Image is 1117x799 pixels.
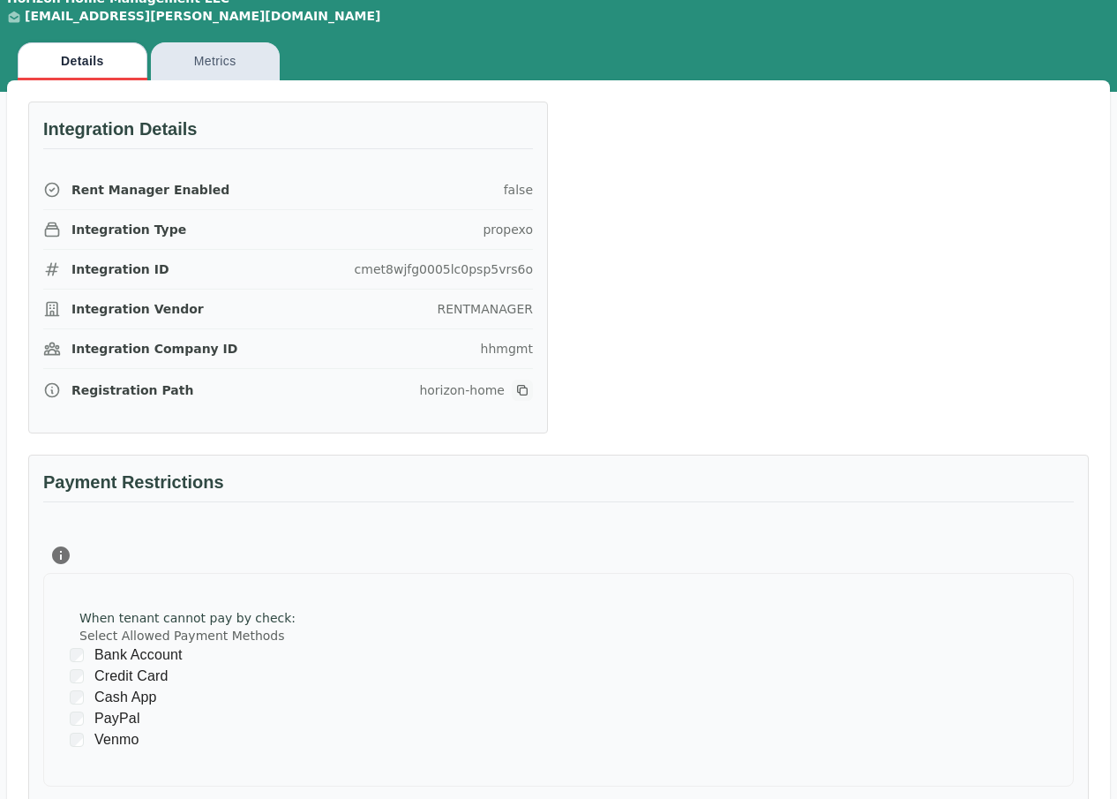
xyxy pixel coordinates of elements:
span: Cash App [94,687,157,708]
div: horizon-home [419,381,505,399]
div: propexo [483,221,533,238]
span: Integration Company ID [71,340,237,358]
div: RENTMANAGER [438,300,533,318]
span: Credit Card [94,666,168,687]
span: Integration ID [71,260,169,278]
div: hhmgmt [481,340,533,358]
input: Bank Account [70,648,84,662]
h3: Payment Restrictions [43,470,1074,502]
h3: Integration Details [43,117,533,149]
input: Credit Card [70,669,84,683]
div: false [504,181,533,199]
button: Details [18,42,147,80]
a: [EMAIL_ADDRESS][PERSON_NAME][DOMAIN_NAME] [25,9,380,23]
span: PayPal [94,708,140,729]
span: Rent Manager Enabled [71,181,229,199]
input: Cash App [70,690,84,705]
input: Venmo [70,733,84,747]
span: Integration Vendor [71,300,204,318]
div: When tenant cannot pay by check : [79,609,296,627]
button: Metrics [151,42,280,80]
span: Venmo [94,729,139,750]
input: PayPal [70,712,84,726]
span: Registration Path [71,381,193,399]
div: cmet8wjfg0005lc0psp5vrs6o [355,260,533,278]
button: Copy registration link [512,380,533,401]
label: Select Allowed Payment Methods [79,627,296,644]
span: Integration Type [71,221,186,238]
span: Bank Account [94,644,183,666]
